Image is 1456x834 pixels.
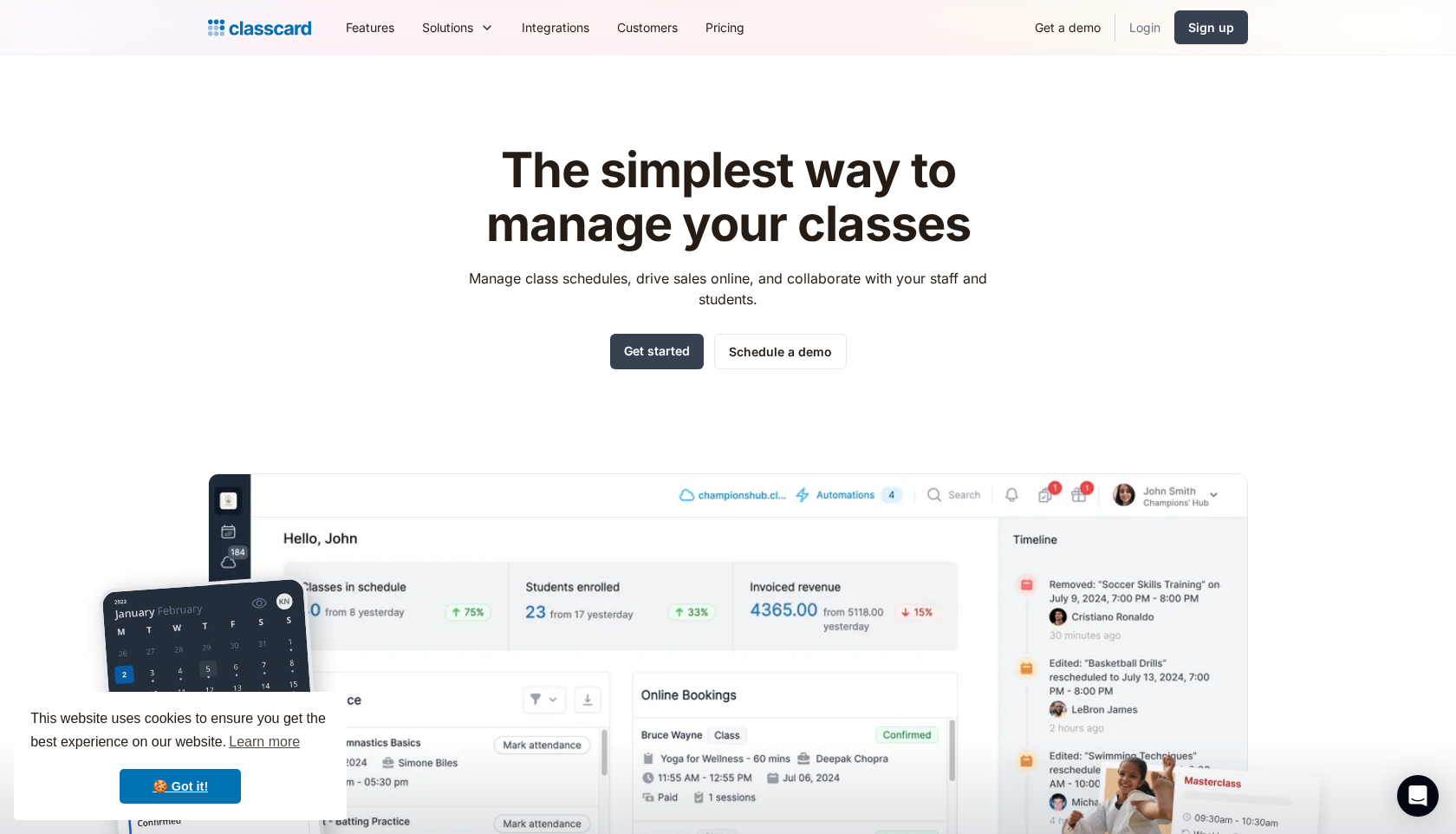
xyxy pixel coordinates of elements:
[408,8,508,47] div: Solutions
[226,729,302,755] a: learn more about cookies
[1188,18,1234,36] div: Sign up
[120,769,241,804] a: dismiss cookie message
[692,8,758,47] a: Pricing
[603,8,692,47] a: Customers
[1115,8,1174,47] a: Login
[332,8,408,47] a: Features
[508,8,603,47] a: Integrations
[1397,775,1439,817] div: Open Intercom Messenger
[453,144,1004,251] h1: The simplest way to manage your classes
[422,18,473,36] div: Solutions
[1174,10,1248,44] a: Sign up
[1021,8,1115,47] a: Get a demo
[714,334,847,369] a: Schedule a demo
[30,708,330,755] span: This website uses cookies to ensure you get the best experience on our website.
[14,692,347,820] div: cookieconsent
[208,16,311,40] a: home
[453,268,1004,309] p: Manage class schedules, drive sales online, and collaborate with your staff and students.
[610,334,704,369] a: Get started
